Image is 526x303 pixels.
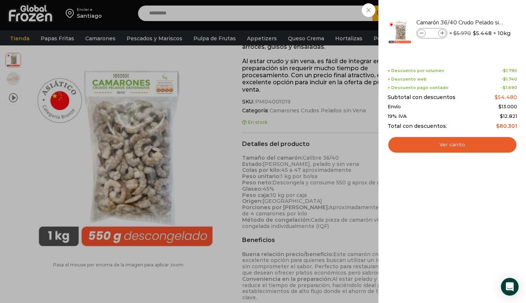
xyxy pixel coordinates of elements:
div: Open Intercom Messenger [501,278,519,296]
span: $ [473,30,476,37]
bdi: 54.480 [495,94,517,101]
bdi: 80.301 [496,123,517,129]
span: $ [503,68,506,73]
a: Camarón 36/40 Crudo Pelado sin Vena - Bronze - Caja 10 kg [416,18,504,27]
bdi: 1.690 [503,85,517,90]
span: 19% IVA [388,113,407,119]
span: + Descuento web [388,77,427,82]
span: $ [498,103,502,109]
span: $ [453,30,457,37]
a: Ver carrito [388,136,517,153]
span: $ [496,123,499,129]
span: $ [503,76,506,82]
span: - [501,68,517,73]
bdi: 13.000 [498,103,517,109]
span: Envío [388,104,401,110]
span: Total con descuentos: [388,123,447,129]
input: Product quantity [426,29,437,37]
span: $ [503,85,506,90]
span: - [501,77,517,82]
span: + Descuento pago contado [388,85,448,90]
span: × × 10kg [449,28,510,38]
bdi: 1.790 [503,68,517,73]
span: + Descuento por volumen [388,68,444,73]
span: - [501,85,517,90]
span: Subtotal con descuentos [388,94,455,101]
bdi: 5.970 [453,30,471,37]
bdi: 5.448 [473,30,492,37]
span: 12.821 [500,113,517,119]
bdi: 1.740 [503,76,517,82]
span: $ [495,94,498,101]
span: $ [500,113,503,119]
